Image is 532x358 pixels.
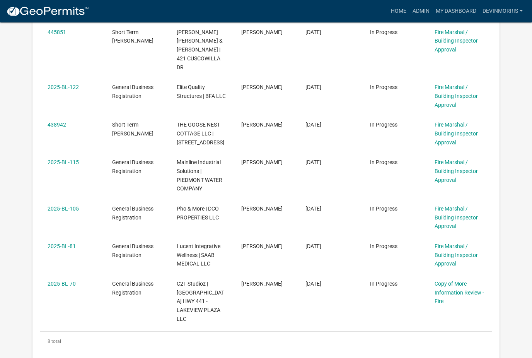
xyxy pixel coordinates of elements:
[370,159,397,165] span: In Progress
[435,281,484,305] a: Copy of More Information Review - Fire
[305,159,321,165] span: 06/03/2025
[177,281,224,322] span: C2T Studioz | US HWY 441 - LAKEVIEW PLAZA LLC
[435,159,478,183] a: Fire Marshal / Building Inspector Approval
[435,84,478,108] a: Fire Marshal / Building Inspector Approval
[177,84,226,99] span: Elite Quality Structures | BFA LLC
[241,84,283,90] span: Alan Stoll
[305,29,321,35] span: 07/07/2025
[177,243,220,267] span: Lucent Integrative Wellness | SAAB MEDICAL LLC
[48,206,79,212] a: 2025-BL-105
[409,4,433,19] a: Admin
[370,281,397,287] span: In Progress
[435,29,478,53] a: Fire Marshal / Building Inspector Approval
[241,29,283,35] span: Scott Fendler
[305,281,321,287] span: 03/06/2025
[305,206,321,212] span: 04/03/2025
[112,243,153,258] span: General Business Registration
[48,122,66,128] a: 438942
[112,29,153,44] span: Short Term Rental Registration
[241,281,283,287] span: Rabon Brown
[48,84,79,90] a: 2025-BL-122
[112,84,153,99] span: General Business Registration
[177,122,224,146] span: THE GOOSE NEST COTTAGE LLC | 590 ROCKVILLE SPRINGS DR
[48,281,76,287] a: 2025-BL-70
[435,243,478,267] a: Fire Marshal / Building Inspector Approval
[112,281,153,296] span: General Business Registration
[433,4,479,19] a: My Dashboard
[177,159,222,192] span: Mainline Industrial Solutions | PIEDMONT WATER COMPANY
[177,206,219,221] span: Pho & More | DCO PROPERTIES LLC
[370,122,397,128] span: In Progress
[177,29,223,70] span: FENDLER JEFFREY SCOTT & TWILA H | 421 CUSCOWILLA DR
[435,122,478,146] a: Fire Marshal / Building Inspector Approval
[241,243,283,249] span: Ursula Felice Waller
[370,84,397,90] span: In Progress
[40,332,492,351] div: 8 total
[370,206,397,212] span: In Progress
[479,4,526,19] a: Devinmorris
[112,206,153,221] span: General Business Registration
[388,4,409,19] a: Home
[305,243,321,249] span: 03/24/2025
[370,29,397,35] span: In Progress
[48,243,76,249] a: 2025-BL-81
[48,159,79,165] a: 2025-BL-115
[305,122,321,128] span: 06/20/2025
[241,206,283,212] span: John Nguyen
[48,29,66,35] a: 445851
[241,159,283,165] span: Adam
[370,243,397,249] span: In Progress
[112,122,153,137] span: Short Term Rental Registration
[435,206,478,230] a: Fire Marshal / Building Inspector Approval
[305,84,321,90] span: 06/30/2025
[241,122,283,128] span: Patricia Roe
[112,159,153,174] span: General Business Registration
